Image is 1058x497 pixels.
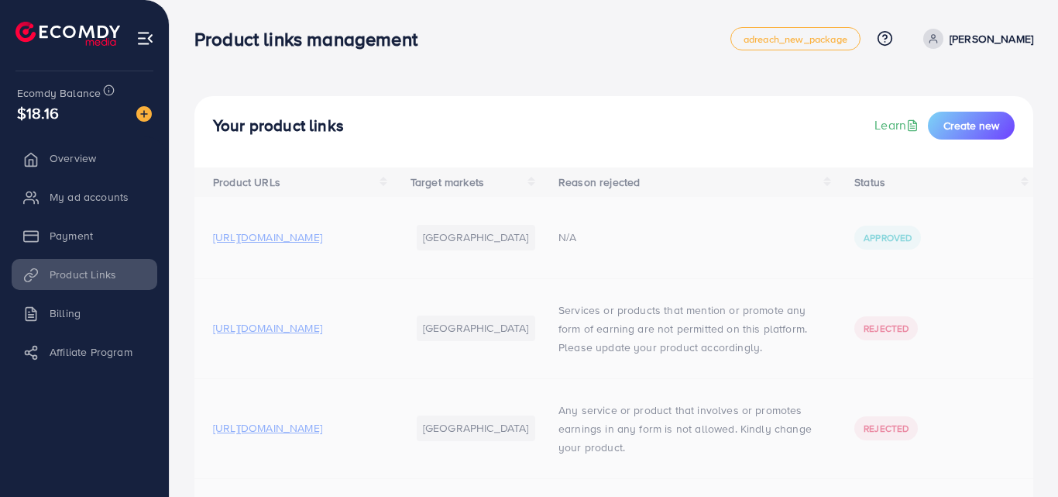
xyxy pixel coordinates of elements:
span: Ecomdy Balance [17,85,101,101]
img: image [136,106,152,122]
span: $18.16 [17,102,59,124]
span: adreach_new_package [744,34,847,44]
a: Learn [874,116,922,134]
a: [PERSON_NAME] [917,29,1033,49]
h4: Your product links [213,116,344,136]
span: Create new [943,118,999,133]
a: adreach_new_package [730,27,860,50]
img: logo [15,22,120,46]
button: Create new [928,112,1015,140]
h3: Product links management [194,28,430,50]
p: [PERSON_NAME] [950,29,1033,48]
img: menu [136,29,154,47]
